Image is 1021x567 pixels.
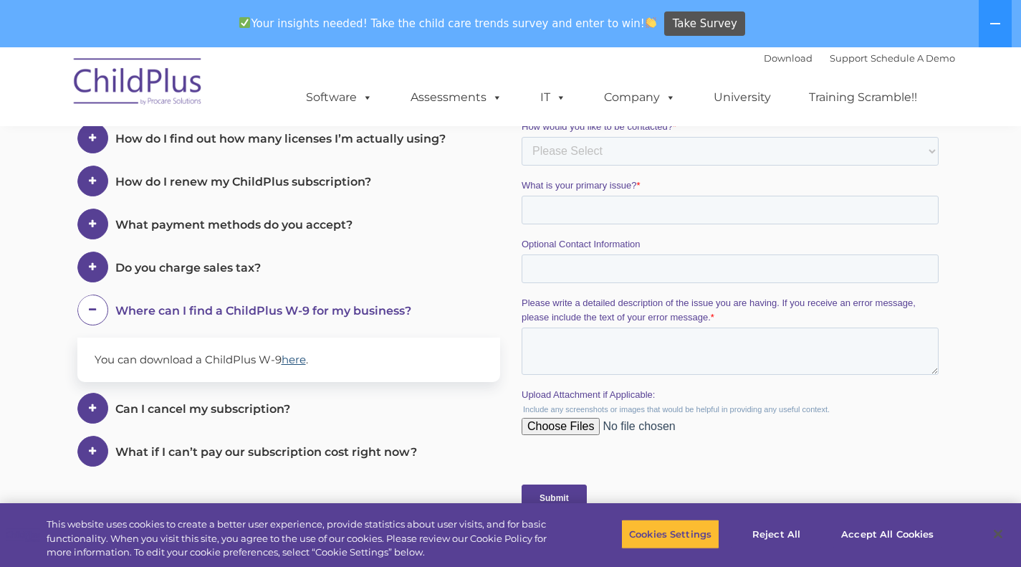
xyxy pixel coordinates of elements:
[115,261,261,275] span: Do you charge sales tax?
[830,52,868,64] a: Support
[115,175,371,189] span: How do I renew my ChildPlus subscription?
[590,83,690,112] a: Company
[396,83,517,112] a: Assessments
[833,519,941,549] button: Accept All Cookies
[795,83,931,112] a: Training Scramble!!
[699,83,785,112] a: University
[664,11,745,37] a: Take Survey
[67,48,210,120] img: ChildPlus by Procare Solutions
[982,518,1014,550] button: Close
[526,83,580,112] a: IT
[282,353,306,366] a: here
[115,304,411,318] span: Where can I find a ChildPlus W-9 for my business?
[115,218,353,232] span: What payment methods do you accept?
[764,52,955,64] font: |
[47,518,562,560] div: This website uses cookies to create a better user experience, provide statistics about user visit...
[292,83,387,112] a: Software
[234,9,663,37] span: Your insights needed! Take the child care trends survey and enter to win!
[673,11,737,37] span: Take Survey
[115,402,290,416] span: Can I cancel my subscription?
[115,132,446,146] span: How do I find out how many licenses I’m actually using?
[115,445,417,459] span: What if I can’t pay our subscription cost right now?
[871,52,955,64] a: Schedule A Demo
[764,52,813,64] a: Download
[239,17,250,28] img: ✅
[95,353,308,366] span: You can download a ChildPlus W-9 .
[621,519,719,549] button: Cookies Settings
[732,519,821,549] button: Reject All
[646,17,656,28] img: 👏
